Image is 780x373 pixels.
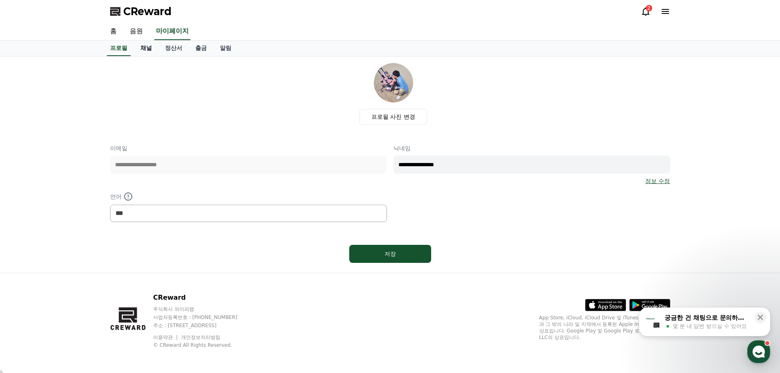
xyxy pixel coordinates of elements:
[110,144,387,152] p: 이메일
[153,335,179,340] a: 이용약관
[213,41,238,56] a: 알림
[106,260,157,280] a: 설정
[110,192,387,201] p: 언어
[366,250,415,258] div: 저장
[641,7,651,16] a: 2
[123,5,172,18] span: CReward
[374,63,413,102] img: profile_image
[158,41,189,56] a: 정산서
[75,272,85,279] span: 대화
[134,41,158,56] a: 채널
[153,293,253,303] p: CReward
[153,322,253,329] p: 주소 : [STREET_ADDRESS]
[110,5,172,18] a: CReward
[189,41,213,56] a: 출금
[153,306,253,312] p: 주식회사 와이피랩
[123,23,149,40] a: 음원
[181,335,220,340] a: 개인정보처리방침
[393,144,670,152] p: 닉네임
[54,260,106,280] a: 대화
[26,272,31,278] span: 홈
[359,109,427,124] label: 프로필 사진 변경
[104,23,123,40] a: 홈
[153,342,253,348] p: © CReward All Rights Reserved.
[646,5,652,11] div: 2
[349,245,431,263] button: 저장
[107,41,131,56] a: 프로필
[539,314,670,341] p: App Store, iCloud, iCloud Drive 및 iTunes Store는 미국과 그 밖의 나라 및 지역에서 등록된 Apple Inc.의 서비스 상표입니다. Goo...
[127,272,136,278] span: 설정
[2,260,54,280] a: 홈
[154,23,190,40] a: 마이페이지
[153,314,253,321] p: 사업자등록번호 : [PHONE_NUMBER]
[645,177,670,185] a: 정보 수정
